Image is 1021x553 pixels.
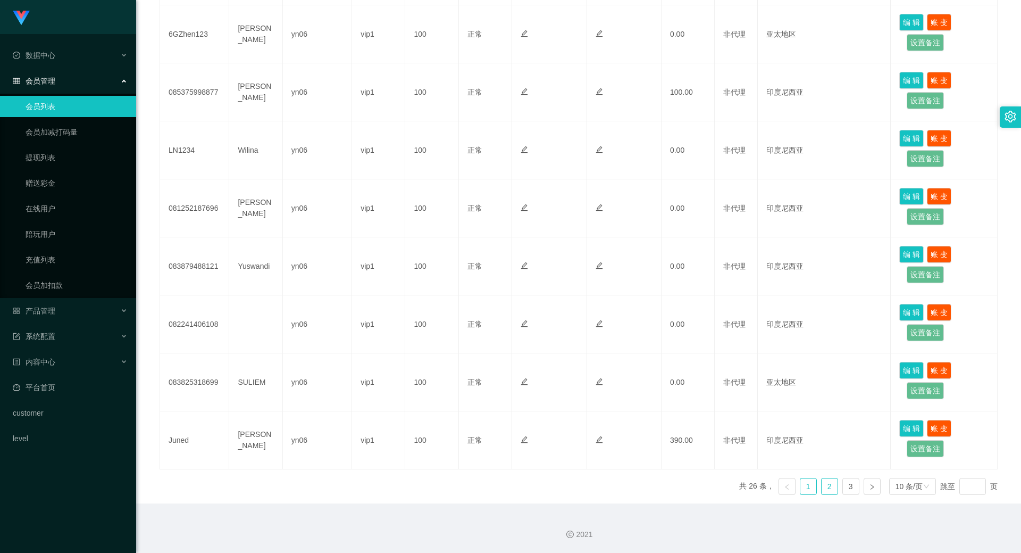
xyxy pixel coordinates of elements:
td: [PERSON_NAME] [229,63,282,121]
span: 非代理 [723,262,746,270]
a: 会员加扣款 [26,275,128,296]
td: 0.00 [662,121,715,179]
span: 非代理 [723,436,746,444]
button: 编 辑 [899,130,924,147]
td: 0.00 [662,237,715,295]
li: 2 [821,478,838,495]
td: yn06 [283,63,352,121]
button: 编 辑 [899,188,924,205]
button: 编 辑 [899,14,924,31]
td: 印度尼西亚 [758,411,891,469]
td: yn06 [283,5,352,63]
li: 1 [800,478,817,495]
span: 正常 [467,262,482,270]
button: 账 变 [927,362,951,379]
span: 正常 [467,378,482,386]
td: 0.00 [662,295,715,353]
td: Juned [160,411,229,469]
li: 上一页 [779,478,796,495]
span: 非代理 [723,146,746,154]
span: 正常 [467,436,482,444]
td: 100 [405,411,458,469]
i: 图标: edit [596,320,603,327]
span: 会员管理 [13,77,55,85]
button: 账 变 [927,72,951,89]
td: 印度尼西亚 [758,295,891,353]
span: 非代理 [723,88,746,96]
i: 图标: left [784,484,790,490]
td: Wilina [229,121,282,179]
a: 陪玩用户 [26,224,128,245]
div: 10 条/页 [896,478,923,494]
i: 图标: table [13,77,20,85]
button: 设置备注 [907,382,944,399]
td: 100 [405,121,458,179]
td: vip1 [352,5,405,63]
a: level [13,428,128,449]
button: 设置备注 [907,440,944,457]
li: 共 26 条， [739,478,774,495]
button: 编 辑 [899,72,924,89]
td: yn06 [283,353,352,411]
td: 082241406108 [160,295,229,353]
span: 内容中心 [13,358,55,366]
a: 充值列表 [26,249,128,270]
button: 编 辑 [899,420,924,437]
td: 100 [405,63,458,121]
i: 图标: edit [596,88,603,95]
button: 设置备注 [907,150,944,167]
i: 图标: profile [13,358,20,366]
td: 083825318699 [160,353,229,411]
li: 下一页 [864,478,881,495]
button: 设置备注 [907,34,944,51]
img: logo.9652507e.png [13,11,30,26]
button: 账 变 [927,304,951,321]
button: 账 变 [927,130,951,147]
td: 0.00 [662,353,715,411]
a: 会员列表 [26,96,128,117]
i: 图标: edit [596,30,603,37]
i: 图标: copyright [566,531,574,538]
td: 100 [405,353,458,411]
i: 图标: edit [521,204,528,211]
td: vip1 [352,179,405,237]
td: yn06 [283,237,352,295]
button: 编 辑 [899,362,924,379]
td: 100 [405,179,458,237]
td: 6GZhen123 [160,5,229,63]
a: 在线用户 [26,198,128,219]
i: 图标: edit [521,30,528,37]
button: 账 变 [927,246,951,263]
span: 系统配置 [13,332,55,341]
span: 非代理 [723,204,746,212]
button: 账 变 [927,420,951,437]
td: vip1 [352,295,405,353]
td: vip1 [352,63,405,121]
a: customer [13,402,128,424]
td: yn06 [283,179,352,237]
i: 图标: edit [521,378,528,385]
td: yn06 [283,121,352,179]
i: 图标: edit [521,146,528,153]
td: vip1 [352,237,405,295]
a: 赠送彩金 [26,172,128,194]
td: Yuswandi [229,237,282,295]
i: 图标: edit [596,204,603,211]
td: 亚太地区 [758,5,891,63]
td: SULIEM [229,353,282,411]
i: 图标: edit [596,146,603,153]
td: LN1234 [160,121,229,179]
td: 印度尼西亚 [758,237,891,295]
i: 图标: edit [521,262,528,269]
td: vip1 [352,353,405,411]
button: 账 变 [927,14,951,31]
td: [PERSON_NAME] [229,411,282,469]
button: 账 变 [927,188,951,205]
td: vip1 [352,411,405,469]
a: 图标: dashboard平台首页 [13,377,128,398]
td: 0.00 [662,5,715,63]
span: 非代理 [723,30,746,38]
a: 3 [843,478,859,494]
span: 正常 [467,88,482,96]
i: 图标: check-circle-o [13,52,20,59]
